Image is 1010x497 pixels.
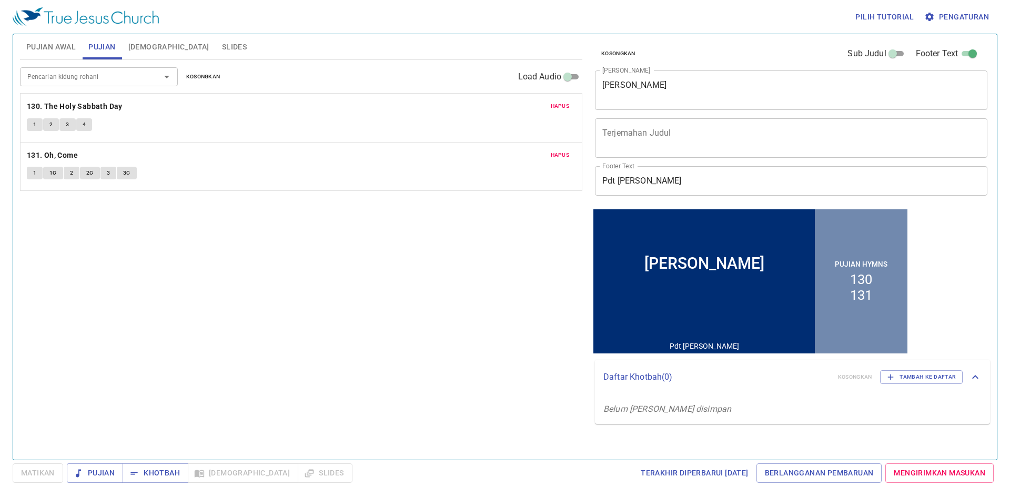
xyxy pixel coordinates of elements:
[26,40,76,54] span: Pujian Awal
[595,47,642,60] button: Kosongkan
[59,118,75,131] button: 3
[128,40,209,54] span: [DEMOGRAPHIC_DATA]
[518,70,562,83] span: Load Audio
[33,120,36,129] span: 1
[27,149,78,162] b: 131. Oh, Come
[916,47,958,60] span: Footer Text
[544,149,576,161] button: Hapus
[602,80,980,100] textarea: [PERSON_NAME]
[70,168,73,178] span: 2
[595,360,990,394] div: Daftar Khotbah(0)KosongkanTambah ke Daftar
[64,167,79,179] button: 2
[107,168,110,178] span: 3
[123,463,188,483] button: Khotbah
[756,463,882,483] a: Berlangganan Pembaruan
[544,100,576,113] button: Hapus
[887,372,956,382] span: Tambah ke Daftar
[43,118,59,131] button: 2
[66,120,69,129] span: 3
[117,167,137,179] button: 3C
[86,168,94,178] span: 2C
[83,120,86,129] span: 4
[123,168,130,178] span: 3C
[49,168,57,178] span: 1C
[922,7,993,27] button: Pengaturan
[43,167,63,179] button: 1C
[100,167,116,179] button: 3
[131,466,180,480] span: Khotbah
[926,11,989,24] span: Pengaturan
[27,167,43,179] button: 1
[847,47,886,60] span: Sub Judul
[88,40,115,54] span: Pujian
[27,149,80,162] button: 131. Oh, Come
[885,463,994,483] a: Mengirimkan Masukan
[75,466,115,480] span: Pujian
[894,466,985,480] span: Mengirimkan Masukan
[27,118,43,131] button: 1
[180,70,227,83] button: Kosongkan
[551,102,570,111] span: Hapus
[80,167,100,179] button: 2C
[855,11,914,24] span: Pilih tutorial
[76,118,92,131] button: 4
[641,466,748,480] span: Terakhir Diperbarui [DATE]
[880,370,963,384] button: Tambah ke Daftar
[637,463,752,483] a: Terakhir Diperbarui [DATE]
[591,207,910,356] iframe: from-child
[27,100,123,113] b: 130. The Holy Sabbath Day
[222,40,247,54] span: Slides
[765,466,874,480] span: Berlangganan Pembaruan
[49,120,53,129] span: 2
[33,168,36,178] span: 1
[603,404,731,414] i: Belum [PERSON_NAME] disimpan
[67,463,123,483] button: Pujian
[159,69,174,84] button: Open
[186,72,220,82] span: Kosongkan
[603,371,830,383] p: Daftar Khotbah ( 0 )
[601,49,635,58] span: Kosongkan
[27,100,124,113] button: 130. The Holy Sabbath Day
[851,7,918,27] button: Pilih tutorial
[551,150,570,160] span: Hapus
[13,7,159,26] img: True Jesus Church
